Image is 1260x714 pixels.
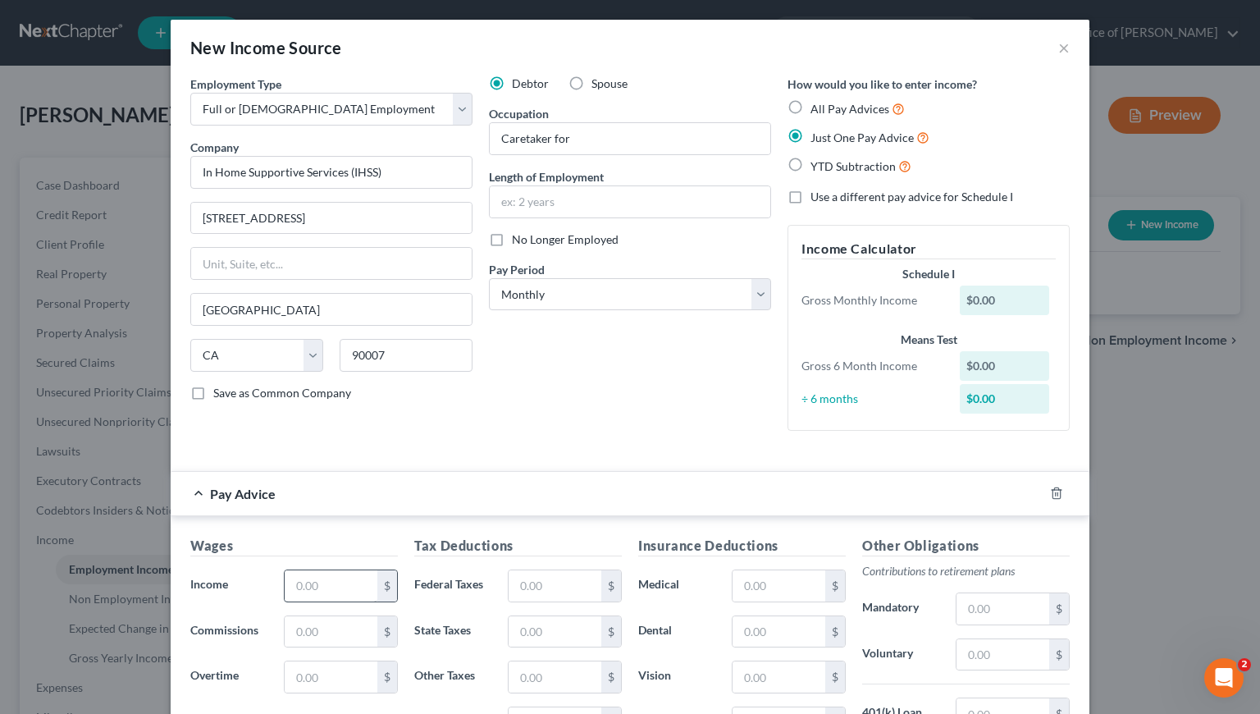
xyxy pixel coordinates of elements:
span: YTD Subtraction [810,159,896,173]
div: $ [825,661,845,693]
input: 0.00 [956,639,1049,671]
div: $ [601,616,621,648]
iframe: Intercom live chat [1204,658,1244,698]
input: Enter zip... [340,339,472,372]
div: $ [601,570,621,602]
div: New Income Source [190,36,342,59]
h5: Insurance Deductions [638,536,846,556]
label: Overtime [182,661,276,693]
input: 0.00 [509,661,601,693]
span: Save as Common Company [213,386,351,400]
div: ÷ 6 months [793,391,952,407]
label: Federal Taxes [406,570,500,602]
span: Pay Advice [210,486,276,501]
span: Just One Pay Advice [810,130,914,144]
span: No Longer Employed [512,232,619,246]
div: $ [825,570,845,602]
label: Mandatory [854,593,947,625]
span: Company [190,140,239,154]
div: Gross 6 Month Income [793,358,952,374]
h5: Other Obligations [862,536,1070,556]
input: 0.00 [509,616,601,648]
div: $0.00 [960,384,1050,414]
span: Pay Period [489,263,545,277]
span: Employment Type [190,77,281,91]
span: Spouse [591,76,628,90]
input: 0.00 [733,616,825,648]
input: 0.00 [733,570,825,602]
h5: Wages [190,536,398,556]
div: $ [1049,639,1069,671]
input: 0.00 [509,570,601,602]
span: Debtor [512,76,549,90]
div: $ [601,661,621,693]
label: Length of Employment [489,168,604,185]
input: 0.00 [285,661,377,693]
label: Occupation [489,105,549,122]
label: State Taxes [406,616,500,648]
div: $0.00 [960,351,1050,381]
input: -- [490,123,770,154]
div: Means Test [801,332,1056,348]
label: Medical [630,570,724,602]
input: 0.00 [285,616,377,648]
label: Dental [630,616,724,648]
button: × [1058,38,1070,57]
input: 0.00 [285,570,377,602]
div: $ [1049,593,1069,625]
label: Voluntary [854,638,947,671]
span: 2 [1238,658,1251,671]
div: $ [377,661,397,693]
label: Commissions [182,616,276,648]
h5: Tax Deductions [414,536,622,556]
div: Schedule I [801,266,1056,282]
label: How would you like to enter income? [787,76,977,93]
div: $ [825,616,845,648]
input: Enter address... [191,203,472,234]
input: 0.00 [733,661,825,693]
div: $ [377,570,397,602]
h5: Income Calculator [801,239,1056,259]
div: Gross Monthly Income [793,292,952,309]
input: Search company by name... [190,156,472,189]
label: Other Taxes [406,661,500,693]
input: 0.00 [956,593,1049,625]
span: Income [190,577,228,591]
input: Enter city... [191,294,472,325]
span: All Pay Advices [810,102,889,116]
input: ex: 2 years [490,186,770,217]
input: Unit, Suite, etc... [191,248,472,279]
div: $ [377,616,397,648]
div: $0.00 [960,286,1050,315]
span: Use a different pay advice for Schedule I [810,190,1013,204]
p: Contributions to retirement plans [862,563,1070,579]
label: Vision [630,661,724,693]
